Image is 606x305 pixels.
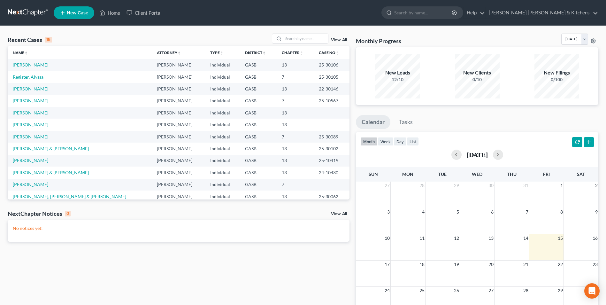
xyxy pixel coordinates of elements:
[472,171,482,177] span: Wed
[375,69,420,76] div: New Leads
[205,95,240,107] td: Individual
[96,7,123,19] a: Home
[152,191,205,202] td: [PERSON_NAME]
[13,134,48,139] a: [PERSON_NAME]
[205,179,240,191] td: Individual
[152,155,205,167] td: [PERSON_NAME]
[594,182,598,189] span: 2
[314,191,349,202] td: 25-30062
[314,59,349,71] td: 25-30106
[152,83,205,95] td: [PERSON_NAME]
[393,115,418,129] a: Tasks
[277,167,314,178] td: 13
[152,95,205,107] td: [PERSON_NAME]
[356,115,390,129] a: Calendar
[240,59,276,71] td: GASB
[523,234,529,242] span: 14
[560,182,564,189] span: 1
[594,208,598,216] span: 9
[453,261,460,268] span: 19
[245,50,266,55] a: Districtunfold_more
[240,119,276,130] td: GASB
[13,86,48,91] a: [PERSON_NAME]
[419,234,425,242] span: 11
[205,167,240,178] td: Individual
[240,95,276,107] td: GASB
[240,131,276,143] td: GASB
[314,83,349,95] td: 22-30146
[557,287,564,294] span: 29
[8,36,52,43] div: Recent Cases
[455,76,500,83] div: 0/10
[277,119,314,130] td: 13
[13,62,48,67] a: [PERSON_NAME]
[65,211,71,216] div: 0
[464,7,485,19] a: Help
[486,7,598,19] a: [PERSON_NAME] [PERSON_NAME] & Kitchens
[205,83,240,95] td: Individual
[24,51,28,55] i: unfold_more
[13,146,89,151] a: [PERSON_NAME] & [PERSON_NAME]
[384,234,390,242] span: 10
[240,179,276,191] td: GASB
[453,287,460,294] span: 26
[453,182,460,189] span: 29
[13,98,48,103] a: [PERSON_NAME]
[152,107,205,119] td: [PERSON_NAME]
[577,171,585,177] span: Sat
[534,69,579,76] div: New Filings
[13,194,126,199] a: [PERSON_NAME], [PERSON_NAME] & [PERSON_NAME]
[560,208,564,216] span: 8
[240,155,276,167] td: GASB
[152,131,205,143] td: [PERSON_NAME]
[205,59,240,71] td: Individual
[523,261,529,268] span: 21
[13,170,89,175] a: [PERSON_NAME] & [PERSON_NAME]
[335,51,339,55] i: unfold_more
[277,71,314,83] td: 7
[205,119,240,130] td: Individual
[277,143,314,154] td: 13
[331,38,347,42] a: View All
[584,283,600,299] div: Open Intercom Messenger
[592,234,598,242] span: 16
[277,83,314,95] td: 13
[467,151,488,158] h2: [DATE]
[13,182,48,187] a: [PERSON_NAME]
[240,83,276,95] td: GASB
[205,191,240,202] td: Individual
[177,51,181,55] i: unfold_more
[240,191,276,202] td: GASB
[394,137,407,146] button: day
[300,51,303,55] i: unfold_more
[45,37,52,43] div: 15
[407,137,419,146] button: list
[205,71,240,83] td: Individual
[13,74,43,80] a: Register, Alyssa
[152,179,205,191] td: [PERSON_NAME]
[13,225,344,231] p: No notices yet!
[277,59,314,71] td: 13
[277,155,314,167] td: 13
[277,131,314,143] td: 7
[67,11,88,15] span: New Case
[419,287,425,294] span: 25
[205,131,240,143] td: Individual
[13,50,28,55] a: Nameunfold_more
[205,107,240,119] td: Individual
[557,261,564,268] span: 22
[277,179,314,191] td: 7
[13,122,48,127] a: [PERSON_NAME]
[453,234,460,242] span: 12
[262,51,266,55] i: unfold_more
[314,167,349,178] td: 24-10430
[220,51,224,55] i: unfold_more
[283,34,328,43] input: Search by name...
[240,143,276,154] td: GASB
[152,119,205,130] td: [PERSON_NAME]
[387,208,390,216] span: 3
[455,69,500,76] div: New Clients
[488,234,494,242] span: 13
[534,76,579,83] div: 0/100
[378,137,394,146] button: week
